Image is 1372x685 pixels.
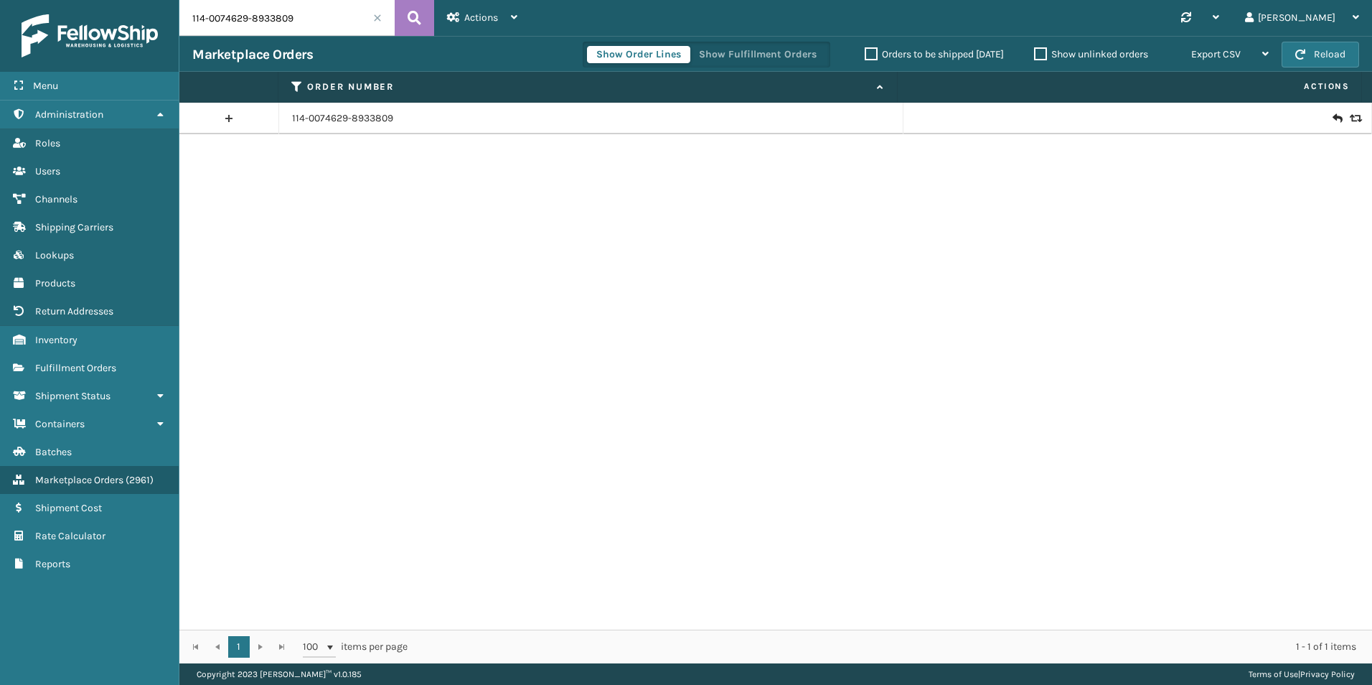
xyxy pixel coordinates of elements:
span: Batches [35,446,72,458]
span: Products [35,277,75,289]
i: Replace [1350,113,1358,124]
span: Channels [35,193,77,205]
span: Reports [35,558,70,570]
span: Fulfillment Orders [35,362,116,374]
span: Actions [902,75,1358,98]
div: | [1249,663,1355,685]
i: Create Return Label [1333,111,1341,126]
span: Export CSV [1191,48,1241,60]
label: Show unlinked orders [1034,48,1148,60]
label: Orders to be shipped [DATE] [865,48,1004,60]
img: logo [22,14,158,57]
span: Menu [33,80,58,92]
a: Terms of Use [1249,669,1298,679]
span: 100 [303,640,324,654]
span: Users [35,165,60,177]
span: ( 2961 ) [126,474,154,486]
div: 1 - 1 of 1 items [428,640,1356,654]
span: Containers [35,418,85,430]
span: Inventory [35,334,77,346]
p: Copyright 2023 [PERSON_NAME]™ v 1.0.185 [197,663,362,685]
label: Order Number [307,80,870,93]
button: Show Fulfillment Orders [690,46,826,63]
button: Reload [1282,42,1359,67]
span: Shipment Status [35,390,111,402]
a: Privacy Policy [1300,669,1355,679]
span: Shipment Cost [35,502,102,514]
span: Roles [35,137,60,149]
a: 114-0074629-8933809 [292,111,393,126]
span: Return Addresses [35,305,113,317]
span: items per page [303,636,408,658]
h3: Marketplace Orders [192,46,313,63]
span: Rate Calculator [35,530,105,542]
a: 1 [228,636,250,658]
span: Lookups [35,249,74,261]
button: Show Order Lines [587,46,690,63]
span: Actions [464,11,498,24]
span: Shipping Carriers [35,221,113,233]
span: Marketplace Orders [35,474,123,486]
span: Administration [35,108,103,121]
